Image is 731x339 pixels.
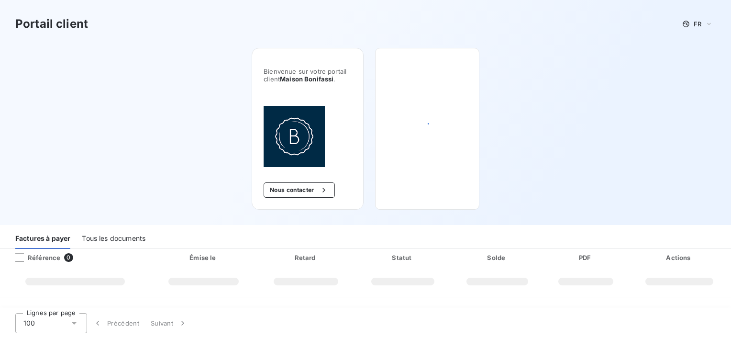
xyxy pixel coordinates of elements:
[145,313,193,333] button: Suivant
[264,68,352,83] span: Bienvenue sur votre portail client .
[82,229,145,249] div: Tous les documents
[23,318,35,328] span: 100
[280,75,333,83] span: Maison Bonifassi
[264,182,334,198] button: Nous contacter
[630,253,729,262] div: Actions
[152,253,255,262] div: Émise le
[453,253,542,262] div: Solde
[694,20,701,28] span: FR
[15,15,88,33] h3: Portail client
[546,253,626,262] div: PDF
[264,106,325,167] img: Company logo
[259,253,353,262] div: Retard
[8,253,60,262] div: Référence
[15,229,70,249] div: Factures à payer
[357,253,449,262] div: Statut
[64,253,73,262] span: 0
[87,313,145,333] button: Précédent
